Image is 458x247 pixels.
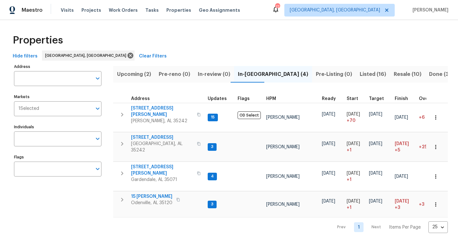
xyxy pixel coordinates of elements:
[347,112,360,117] span: [DATE]
[275,4,280,10] div: 17
[13,37,63,43] span: Properties
[93,134,102,143] button: Open
[360,70,386,79] span: Listed (16)
[81,7,101,13] span: Projects
[18,106,39,111] span: 1 Selected
[322,112,335,117] span: [DATE]
[14,155,101,159] label: Flags
[395,97,408,101] span: Finish
[322,199,335,204] span: [DATE]
[322,171,335,176] span: [DATE]
[198,70,230,79] span: In-review (0)
[419,202,424,207] span: +3
[344,103,366,132] td: Project started 70 days late
[419,145,427,149] span: +25
[93,164,102,173] button: Open
[131,97,150,101] span: Address
[395,142,409,146] span: [DATE]
[109,7,138,13] span: Work Orders
[322,97,336,101] span: Ready
[266,97,276,101] span: HPM
[42,50,135,61] div: [GEOGRAPHIC_DATA], [GEOGRAPHIC_DATA]
[208,115,217,120] span: 15
[389,224,421,230] p: Items Per Page
[238,111,261,119] span: OD Select
[93,74,102,83] button: Open
[266,145,300,149] span: [PERSON_NAME]
[136,50,169,62] button: Clear Filters
[395,147,400,153] span: +5
[347,147,351,153] span: + 1
[61,7,74,13] span: Visits
[416,191,444,217] td: 3 day(s) past target finish date
[14,95,101,99] label: Markets
[266,174,300,179] span: [PERSON_NAME]
[369,142,382,146] span: [DATE]
[419,97,435,101] span: Overall
[410,7,448,13] span: [PERSON_NAME]
[416,103,444,132] td: 6 day(s) past target finish date
[392,132,416,162] td: Scheduled to finish 5 day(s) late
[266,202,300,207] span: [PERSON_NAME]
[322,97,342,101] div: Earliest renovation start date (first business day after COE or Checkout)
[347,117,356,124] span: + 70
[208,174,216,179] span: 4
[419,115,425,120] span: +6
[347,204,351,211] span: + 1
[344,191,366,217] td: Project started 1 days late
[369,171,382,176] span: [DATE]
[395,174,408,179] span: [DATE]
[347,142,360,146] span: [DATE]
[347,177,351,183] span: + 1
[131,193,172,200] span: 15 [PERSON_NAME]
[45,52,129,59] span: [GEOGRAPHIC_DATA], [GEOGRAPHIC_DATA]
[395,115,408,120] span: [DATE]
[347,199,360,204] span: [DATE]
[131,164,193,177] span: [STREET_ADDRESS][PERSON_NAME]
[419,97,441,101] div: Days past target finish date
[131,118,193,124] span: [PERSON_NAME], AL 35242
[131,105,193,118] span: [STREET_ADDRESS][PERSON_NAME]
[416,132,444,162] td: 25 day(s) past target finish date
[290,7,380,13] span: [GEOGRAPHIC_DATA], [GEOGRAPHIC_DATA]
[131,200,172,206] span: Odenville, AL 35120
[22,7,43,13] span: Maestro
[369,112,382,117] span: [DATE]
[369,97,390,101] div: Target renovation project end date
[131,134,193,141] span: [STREET_ADDRESS]
[344,132,366,162] td: Project started 1 days late
[394,70,421,79] span: Resale (10)
[347,97,364,101] div: Actual renovation start date
[208,97,227,101] span: Updates
[369,97,384,101] span: Target
[159,70,190,79] span: Pre-reno (0)
[347,171,360,176] span: [DATE]
[395,199,409,204] span: [DATE]
[238,70,308,79] span: In-[GEOGRAPHIC_DATA] (4)
[208,202,216,207] span: 3
[347,97,358,101] span: Start
[13,52,38,60] span: Hide filters
[93,104,102,113] button: Open
[316,70,352,79] span: Pre-Listing (0)
[117,70,151,79] span: Upcoming (2)
[369,199,382,204] span: [DATE]
[14,125,101,129] label: Individuals
[395,204,400,211] span: +3
[131,177,193,183] span: Gardendale, AL 35071
[10,50,40,62] button: Hide filters
[395,97,414,101] div: Projected renovation finish date
[322,142,335,146] span: [DATE]
[331,221,448,233] nav: Pagination Navigation
[131,141,193,153] span: [GEOGRAPHIC_DATA], AL 35242
[392,191,416,217] td: Scheduled to finish 3 day(s) late
[166,7,191,13] span: Properties
[429,70,457,79] span: Done (372)
[208,144,216,150] span: 3
[266,115,300,120] span: [PERSON_NAME]
[14,65,101,69] label: Address
[238,97,250,101] span: Flags
[139,52,167,60] span: Clear Filters
[428,219,448,235] div: 25
[145,8,159,12] span: Tasks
